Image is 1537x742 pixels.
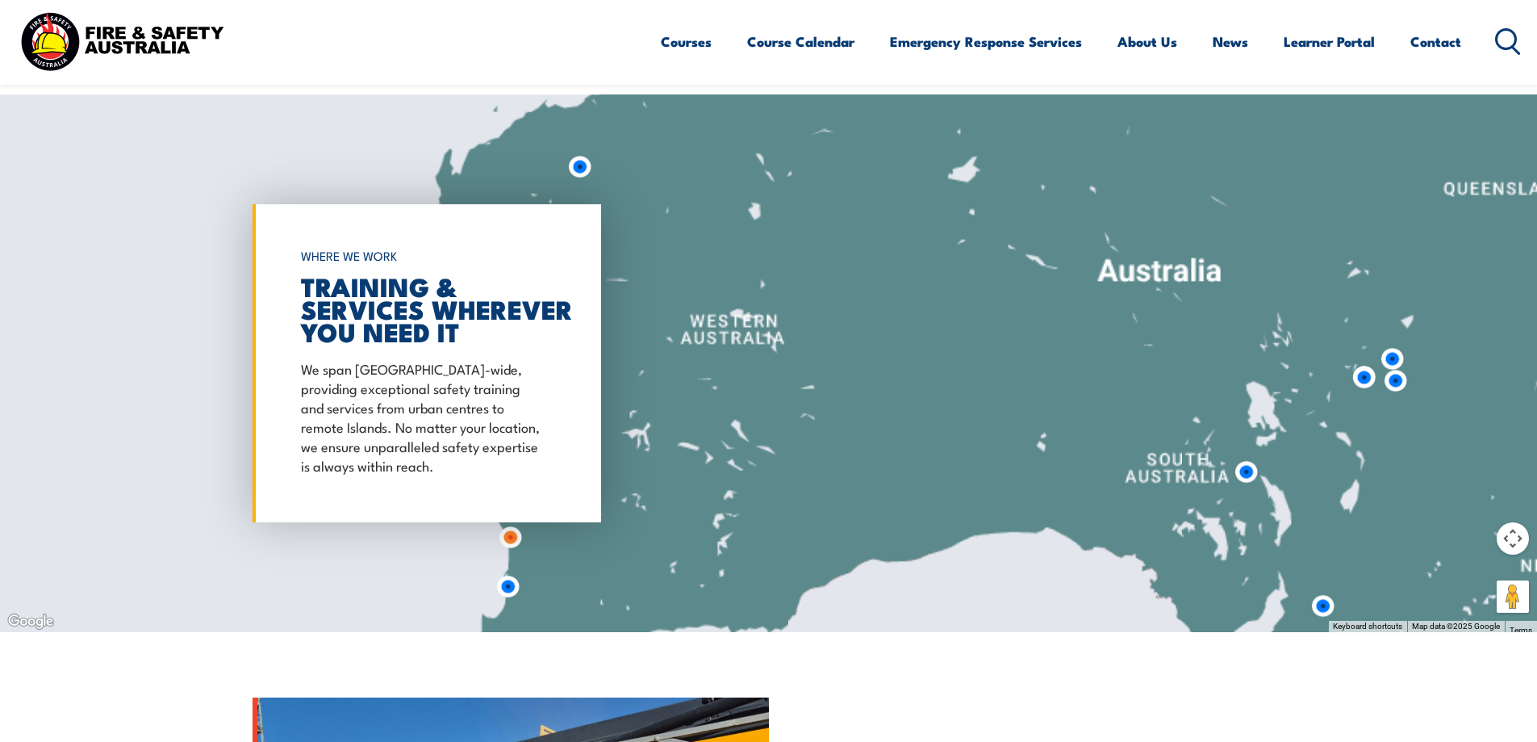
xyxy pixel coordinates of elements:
a: Course Calendar [747,20,854,63]
a: About Us [1117,20,1177,63]
button: Map camera controls [1497,522,1529,555]
h2: TRAINING & SERVICES WHEREVER YOU NEED IT [301,275,545,342]
img: Google [4,611,57,632]
a: Courses [661,20,712,63]
button: Keyboard shortcuts [1333,621,1402,632]
p: We span [GEOGRAPHIC_DATA]-wide, providing exceptional safety training and services from urban cen... [301,358,545,475]
a: News [1213,20,1248,63]
a: Terms (opens in new tab) [1510,626,1532,635]
span: Map data ©2025 Google [1412,622,1500,631]
a: Contact [1410,20,1461,63]
button: Drag Pegman onto the map to open Street View [1497,581,1529,613]
a: Emergency Response Services [890,20,1082,63]
a: Open this area in Google Maps (opens a new window) [4,611,57,632]
a: Learner Portal [1284,20,1375,63]
h6: WHERE WE WORK [301,241,545,270]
